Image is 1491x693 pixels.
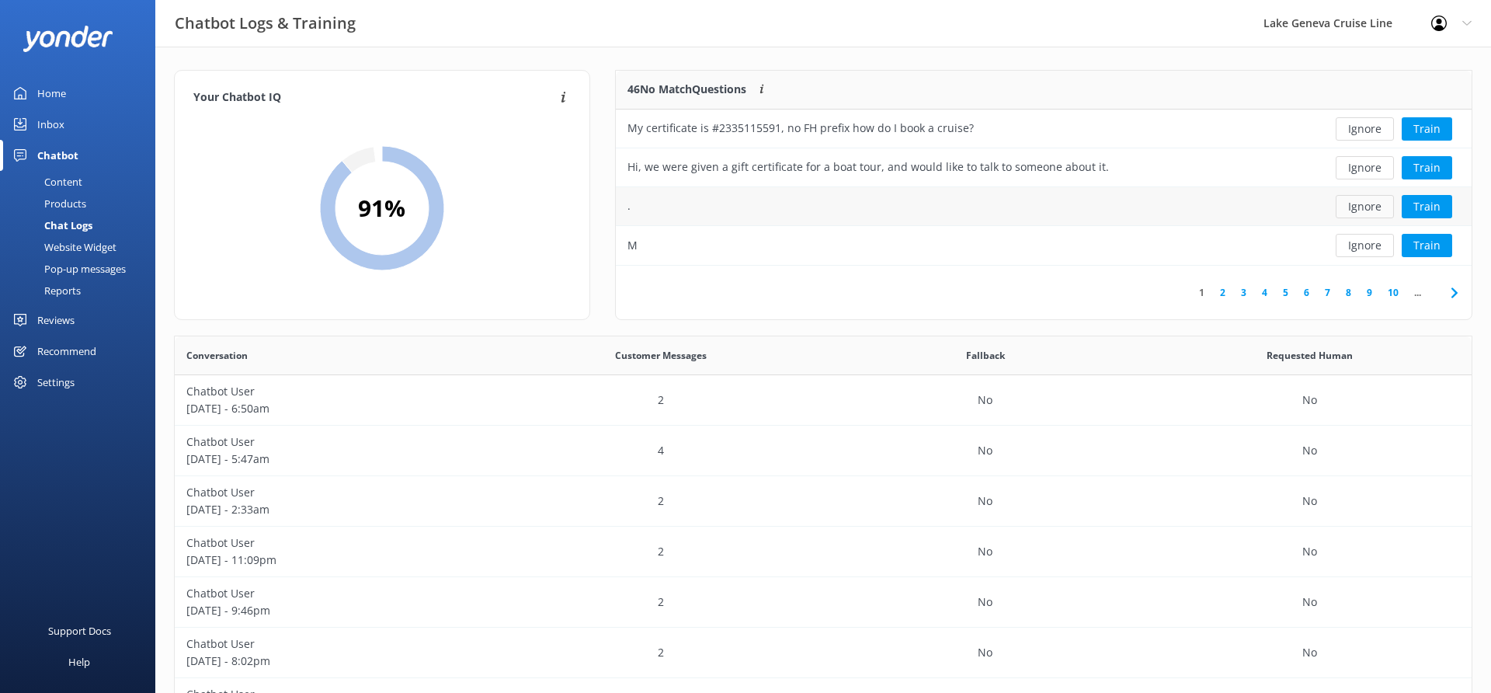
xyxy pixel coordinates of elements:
[1267,348,1353,363] span: Requested Human
[978,493,992,510] p: No
[978,644,992,661] p: No
[1402,156,1452,179] button: Train
[186,501,488,518] p: [DATE] - 2:33am
[186,585,488,602] p: Chatbot User
[186,434,488,451] p: Chatbot User
[186,400,488,417] p: [DATE] - 6:50am
[37,336,96,367] div: Recommend
[1336,156,1394,179] button: Ignore
[9,258,155,280] a: Pop-up messages
[616,110,1472,148] div: row
[186,653,488,670] p: [DATE] - 8:02pm
[627,120,974,137] div: My certificate is #2335115591, no FH prefix how do I book a cruise?
[1359,285,1380,300] a: 9
[615,348,707,363] span: Customer Messages
[1336,195,1394,218] button: Ignore
[9,193,155,214] a: Products
[978,594,992,611] p: No
[978,442,992,459] p: No
[175,426,1472,476] div: row
[68,646,90,677] div: Help
[1336,117,1394,141] button: Ignore
[9,171,155,193] a: Content
[616,226,1472,265] div: row
[9,214,155,236] a: Chat Logs
[658,644,664,661] p: 2
[1302,442,1317,459] p: No
[186,602,488,619] p: [DATE] - 9:46pm
[9,280,81,301] div: Reports
[1338,285,1359,300] a: 8
[1233,285,1254,300] a: 3
[193,89,556,106] h4: Your Chatbot IQ
[1302,392,1317,409] p: No
[358,190,405,227] h2: 91 %
[186,552,488,569] p: [DATE] - 11:09pm
[175,527,1472,577] div: row
[616,110,1472,265] div: grid
[966,348,1005,363] span: Fallback
[627,81,746,98] p: 46 No Match Questions
[658,543,664,560] p: 2
[37,305,75,336] div: Reviews
[1302,594,1317,611] p: No
[978,543,992,560] p: No
[1406,285,1429,300] span: ...
[1302,493,1317,510] p: No
[658,594,664,611] p: 2
[9,193,86,214] div: Products
[48,615,111,646] div: Support Docs
[1380,285,1406,300] a: 10
[1191,285,1212,300] a: 1
[616,148,1472,187] div: row
[1317,285,1338,300] a: 7
[175,628,1472,678] div: row
[9,236,155,258] a: Website Widget
[627,197,631,214] div: .
[175,375,1472,426] div: row
[37,109,64,140] div: Inbox
[186,451,488,468] p: [DATE] - 5:47am
[9,280,155,301] a: Reports
[627,158,1109,176] div: Hi, we were given a gift certificate for a boat tour, and would like to talk to someone about it.
[616,187,1472,226] div: row
[186,535,488,552] p: Chatbot User
[9,171,82,193] div: Content
[1402,195,1452,218] button: Train
[627,237,638,254] div: M
[1296,285,1317,300] a: 6
[175,11,356,36] h3: Chatbot Logs & Training
[186,636,488,653] p: Chatbot User
[1336,234,1394,257] button: Ignore
[175,476,1472,527] div: row
[9,236,116,258] div: Website Widget
[175,577,1472,628] div: row
[186,348,248,363] span: Conversation
[978,392,992,409] p: No
[1302,644,1317,661] p: No
[658,493,664,510] p: 2
[1212,285,1233,300] a: 2
[658,442,664,459] p: 4
[186,383,488,400] p: Chatbot User
[1402,117,1452,141] button: Train
[9,258,126,280] div: Pop-up messages
[23,26,113,51] img: yonder-white-logo.png
[9,214,92,236] div: Chat Logs
[186,484,488,501] p: Chatbot User
[1302,543,1317,560] p: No
[1275,285,1296,300] a: 5
[1402,234,1452,257] button: Train
[1254,285,1275,300] a: 4
[658,392,664,409] p: 2
[37,140,78,171] div: Chatbot
[37,367,75,398] div: Settings
[37,78,66,109] div: Home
